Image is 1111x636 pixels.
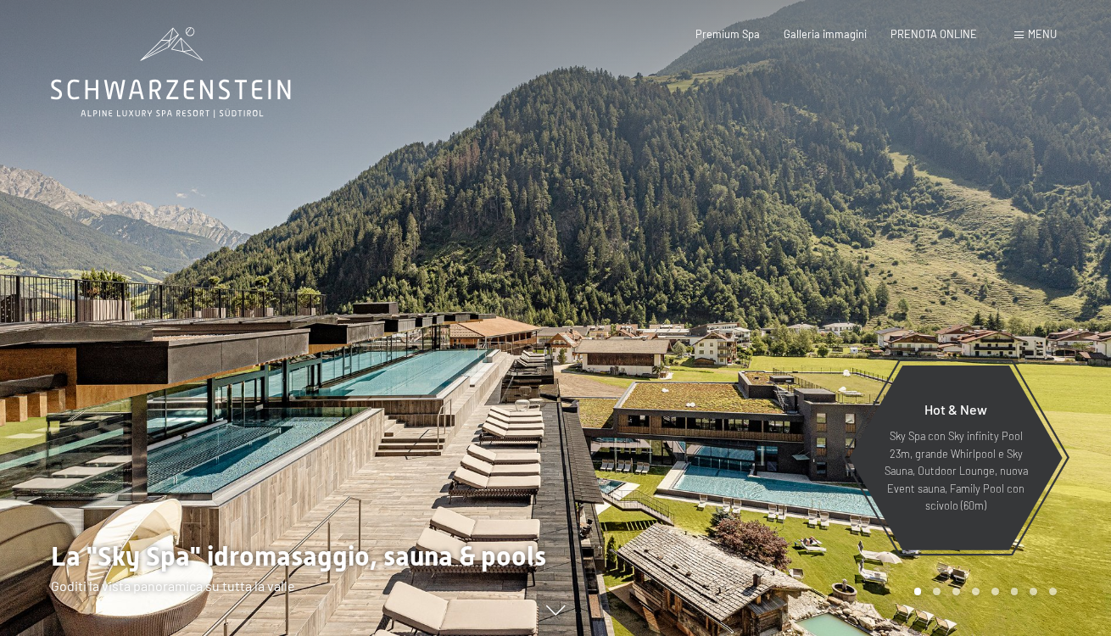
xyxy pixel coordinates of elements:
p: Sky Spa con Sky infinity Pool 23m, grande Whirlpool e Sky Sauna, Outdoor Lounge, nuova Event saun... [882,427,1030,514]
a: Hot & New Sky Spa con Sky infinity Pool 23m, grande Whirlpool e Sky Sauna, Outdoor Lounge, nuova ... [848,365,1064,551]
div: Carousel Page 4 [972,588,980,595]
div: Carousel Page 1 (Current Slide) [914,588,922,595]
span: Menu [1028,27,1057,41]
a: PRENOTA ONLINE [890,27,977,41]
div: Carousel Page 7 [1030,588,1037,595]
div: Carousel Page 6 [1011,588,1019,595]
div: Carousel Page 3 [952,588,960,595]
div: Carousel Page 5 [991,588,999,595]
div: Carousel Page 2 [933,588,941,595]
span: Hot & New [924,401,987,417]
div: Carousel Page 8 [1049,588,1057,595]
a: Premium Spa [695,27,760,41]
div: Carousel Pagination [908,588,1057,595]
a: Galleria immagini [784,27,867,41]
